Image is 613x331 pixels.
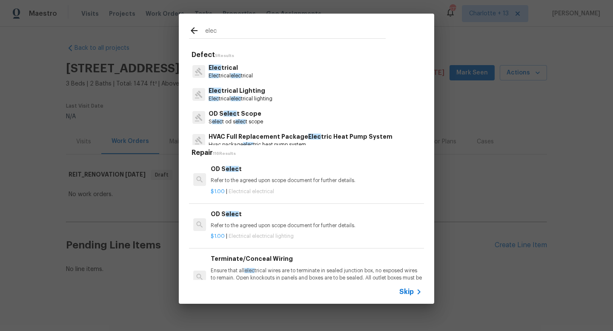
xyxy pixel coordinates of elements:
[209,73,219,78] span: Elec
[211,267,422,289] p: Ensure that all trical wires are to terminate in sealed junction box, no exposed wires to remain....
[213,151,236,156] span: 116 Results
[211,188,422,195] p: |
[215,54,234,58] span: 5 Results
[399,288,414,296] span: Skip
[209,132,392,141] p: HVAC Full Replacement Package tric Heat Pump System
[209,96,219,101] span: Elec
[211,233,422,240] p: |
[209,88,221,94] span: Elec
[209,63,253,72] p: trical
[223,111,237,117] span: elec
[209,72,253,80] p: trical trical
[211,164,422,174] h6: OD S t
[209,109,263,118] p: OD S t Scope
[211,189,225,194] span: $1.00
[211,254,422,263] h6: Terminate/Conceal Wiring
[209,95,272,103] p: trical trical lighting
[209,118,263,126] p: S t od s t scope
[226,166,239,172] span: elec
[243,142,253,147] span: elec
[231,73,241,78] span: elec
[226,211,239,217] span: elec
[244,268,255,273] span: elec
[192,51,424,60] h5: Defect
[229,234,294,239] span: Electrical electrical lighting
[229,189,274,194] span: Electrical electrical
[205,26,386,38] input: Search issues or repairs
[211,209,422,219] h6: OD S t
[308,134,321,140] span: Elec
[235,119,246,124] span: elec
[211,177,422,184] p: Refer to the agreed upon scope document for further details.
[211,234,225,239] span: $1.00
[211,222,422,229] p: Refer to the agreed upon scope document for further details.
[212,119,222,124] span: elec
[209,65,221,71] span: Elec
[209,141,392,148] p: Hvac package tric heat pump system
[231,96,241,101] span: elec
[209,86,272,95] p: trical Lighting
[192,148,424,157] h5: Repair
